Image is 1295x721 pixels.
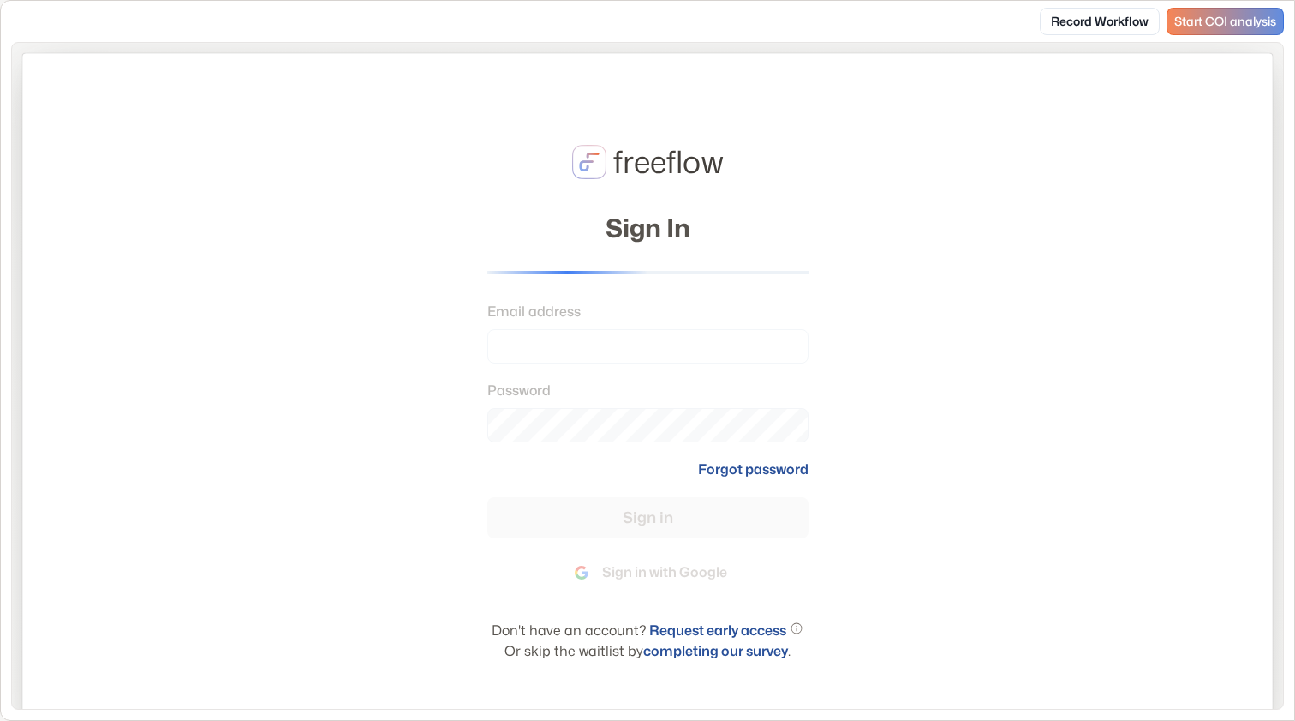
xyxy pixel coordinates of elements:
[1174,15,1276,29] span: Start COI analysis
[698,460,809,480] a: Forgot password
[487,381,798,401] label: Password
[487,621,809,662] p: Don't have an account? Or skip the waitlist by .
[1040,8,1160,35] a: Record Workflow
[643,643,788,659] a: completing our survey
[487,552,809,593] button: Sign in with Google
[649,622,786,639] a: Request early access
[487,302,798,322] label: Email address
[606,213,690,243] h2: Sign In
[1167,8,1284,35] a: Start COI analysis
[613,139,723,185] p: freeflow
[487,497,809,538] button: Sign in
